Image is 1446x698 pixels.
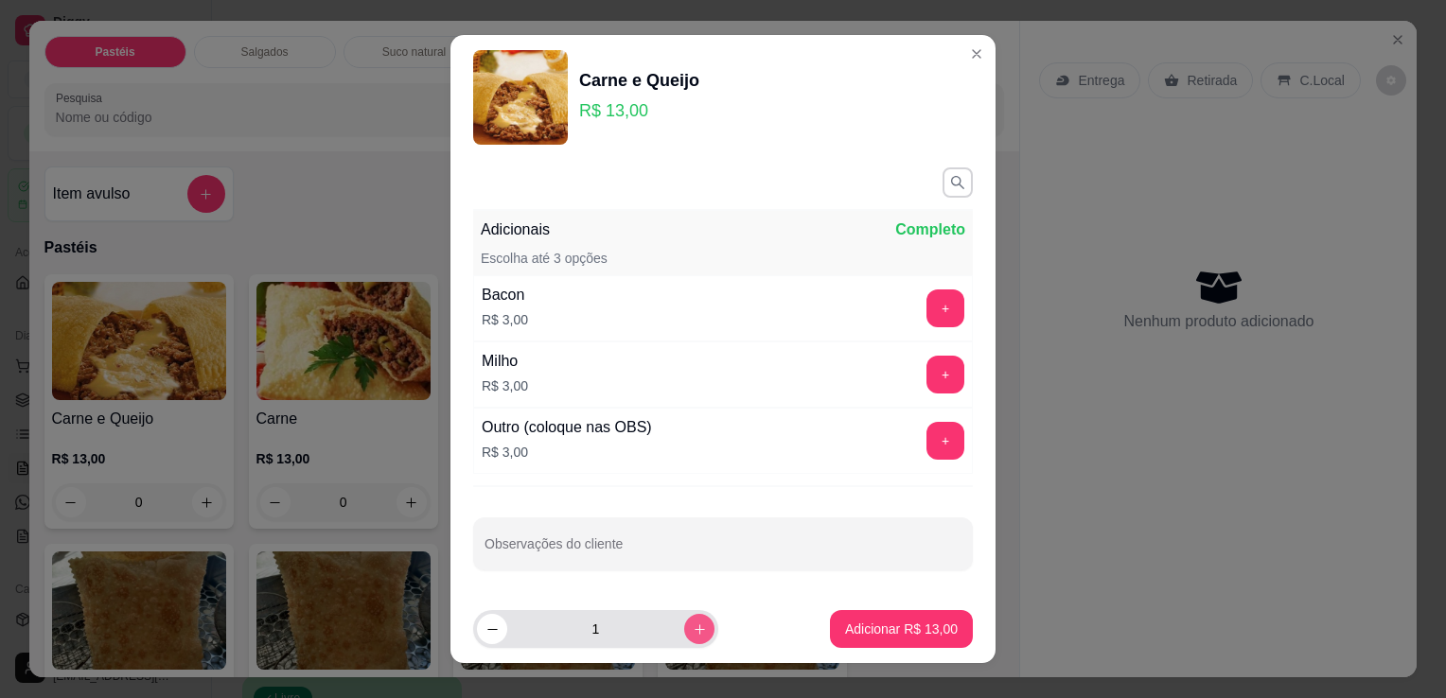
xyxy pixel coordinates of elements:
[895,218,965,241] p: Completo
[830,610,973,648] button: Adicionar R$ 13,00
[579,97,699,124] p: R$ 13,00
[482,310,528,329] p: R$ 3,00
[926,356,964,393] button: add
[482,376,528,395] p: R$ 3,00
[477,614,507,644] button: decrease-product-quantity
[579,67,699,94] div: Carne e Queijo
[482,284,528,306] div: Bacon
[926,289,964,327] button: add
[961,39,992,69] button: Close
[481,249,608,268] p: Escolha até 3 opções
[485,542,961,561] input: Observações do cliente
[845,619,958,638] p: Adicionar R$ 13,00
[482,350,528,373] div: Milho
[473,50,568,145] img: product-image
[482,443,652,462] p: R$ 3,00
[482,416,652,439] div: Outro (coloque nas OBS)
[481,218,550,241] p: Adicionais
[926,422,964,460] button: add
[684,614,714,644] button: increase-product-quantity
